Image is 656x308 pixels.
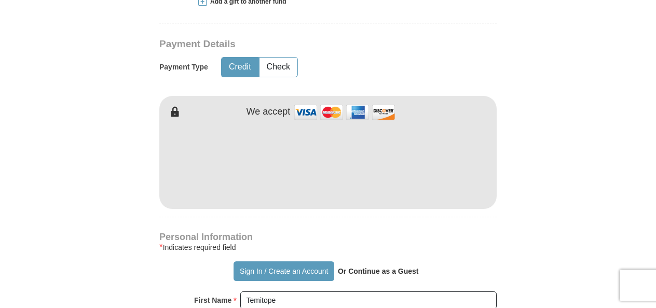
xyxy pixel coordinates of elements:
h3: Payment Details [159,38,424,50]
button: Check [259,58,297,77]
strong: First Name [194,293,231,307]
button: Credit [222,58,258,77]
h4: Personal Information [159,233,497,241]
img: credit cards accepted [293,101,397,123]
div: Indicates required field [159,241,497,254]
h4: We accept [247,106,291,118]
h5: Payment Type [159,63,208,72]
strong: Or Continue as a Guest [338,267,419,275]
button: Sign In / Create an Account [234,261,334,281]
